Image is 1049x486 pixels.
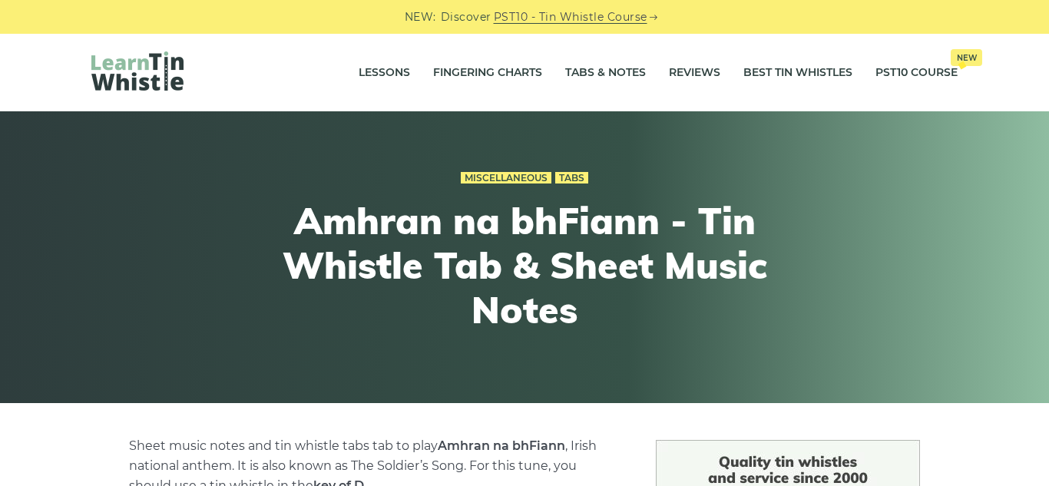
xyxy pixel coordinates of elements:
[565,54,646,92] a: Tabs & Notes
[433,54,542,92] a: Fingering Charts
[461,172,551,184] a: Miscellaneous
[91,51,184,91] img: LearnTinWhistle.com
[669,54,720,92] a: Reviews
[951,49,982,66] span: New
[242,199,807,332] h1: Amhran na bhFiann - Tin Whistle Tab & Sheet Music Notes
[555,172,588,184] a: Tabs
[359,54,410,92] a: Lessons
[743,54,852,92] a: Best Tin Whistles
[438,438,565,453] strong: Amhran na bhFiann
[875,54,958,92] a: PST10 CourseNew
